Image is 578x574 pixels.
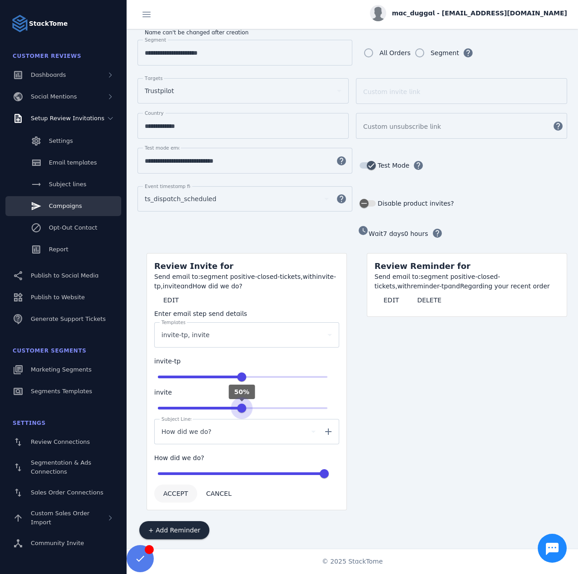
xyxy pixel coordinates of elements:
div: All Orders [379,47,411,58]
mat-label: Country [145,110,164,116]
span: Customer Reviews [13,53,81,59]
span: Send email to: [374,273,421,280]
span: 0 hours [404,230,428,237]
mat-icon: help [331,155,352,166]
a: Email templates [5,153,121,173]
span: 7 days [383,230,404,237]
span: Segments Templates [31,388,92,395]
div: segment positive-closed-tickets, invite-tp,invite How did we do? [154,272,339,291]
span: Dashboards [31,71,66,78]
a: Segmentation & Ads Connections [5,454,121,481]
div: invite [154,388,339,397]
span: with [398,282,411,290]
span: and [448,282,460,290]
div: segment positive-closed-tickets, reminder-tp Regarding your recent order [374,272,559,291]
mat-label: Segment [145,37,166,42]
button: DELETE [408,291,450,309]
mat-icon: watch_later [358,225,369,236]
span: Publish to Website [31,294,85,301]
span: Sales Order Connections [31,489,103,496]
img: Logo image [11,14,29,33]
span: mac_duggal - [EMAIL_ADDRESS][DOMAIN_NAME] [392,9,567,18]
a: Sales Order Connections [5,483,121,503]
a: Settings [5,131,121,151]
span: Review Invite for [154,261,233,271]
button: EDIT [154,291,188,309]
mat-label: Test mode email [145,145,184,151]
span: 50% [234,387,250,396]
span: Publish to Social Media [31,272,99,279]
span: Social Mentions [31,93,77,100]
label: Segment [429,47,459,58]
span: Subject lines [49,181,86,188]
span: EDIT [384,297,399,303]
span: Marketing Segments [31,366,91,373]
span: ACCEPT [163,490,188,497]
span: Opt-Out Contact [49,224,97,231]
mat-label: Event timestamp field [145,183,197,189]
a: Publish to Website [5,287,121,307]
button: EDIT [374,291,408,309]
mat-label: Targets [145,75,163,81]
span: Custom Sales Order Import [31,510,90,526]
input: Segment [145,47,345,58]
a: Review Connections [5,432,121,452]
span: Segmentation & Ads Connections [31,459,91,475]
a: Report [5,240,121,259]
span: ts_dispatch_scheduled [145,193,216,204]
span: Send email to: [154,273,200,280]
span: Customer Segments [13,348,86,354]
mat-label: Subject Lines [161,416,193,422]
mat-label: Custom unsubscribe link [363,123,441,130]
a: Subject lines [5,174,121,194]
span: Community Invite [31,540,84,546]
span: + Add Reminder [148,527,200,533]
span: invite-tp, invite [161,329,209,340]
span: EDIT [163,297,179,303]
a: Segments Templates [5,381,121,401]
a: Publish to Social Media [5,266,121,286]
span: Settings [49,137,73,144]
span: Email templates [49,159,97,166]
a: Community Invite [5,533,121,553]
span: with [303,273,316,280]
mat-label: Custom invite link [363,88,420,95]
mat-icon: help [331,193,352,204]
button: mac_duggal - [EMAIL_ADDRESS][DOMAIN_NAME] [370,5,567,21]
button: ACCEPT [154,485,197,503]
span: Report [49,246,68,253]
img: profile.jpg [370,5,386,21]
label: Test Mode [376,160,409,171]
span: and [180,282,193,290]
span: Settings [13,420,46,426]
span: Review Connections [31,438,90,445]
span: Generate Support Tickets [31,315,106,322]
mat-hint: Name can't be changed after creation [145,27,249,36]
span: Setup Review Invitations [31,115,104,122]
span: CANCEL [206,490,232,497]
span: © 2025 StackTome [322,557,383,566]
button: CANCEL [197,485,241,503]
div: Enter email step send details [154,309,339,319]
div: How did we do? [154,453,339,463]
input: Country [145,121,341,132]
button: + Add Reminder [139,521,209,539]
span: Trustpilot [145,85,174,96]
span: DELETE [417,297,441,303]
span: Wait [369,230,383,237]
a: Generate Support Tickets [5,309,121,329]
span: How did we do? [161,426,212,437]
a: Opt-Out Contact [5,218,121,238]
mat-icon: add [317,426,339,437]
label: Disable product invites? [376,198,454,209]
mat-label: Templates [161,320,186,325]
span: Review Reminder for [374,261,470,271]
a: Campaigns [5,196,121,216]
strong: StackTome [29,19,68,28]
span: Campaigns [49,202,82,209]
a: Marketing Segments [5,360,121,380]
div: invite-tp [154,357,339,366]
